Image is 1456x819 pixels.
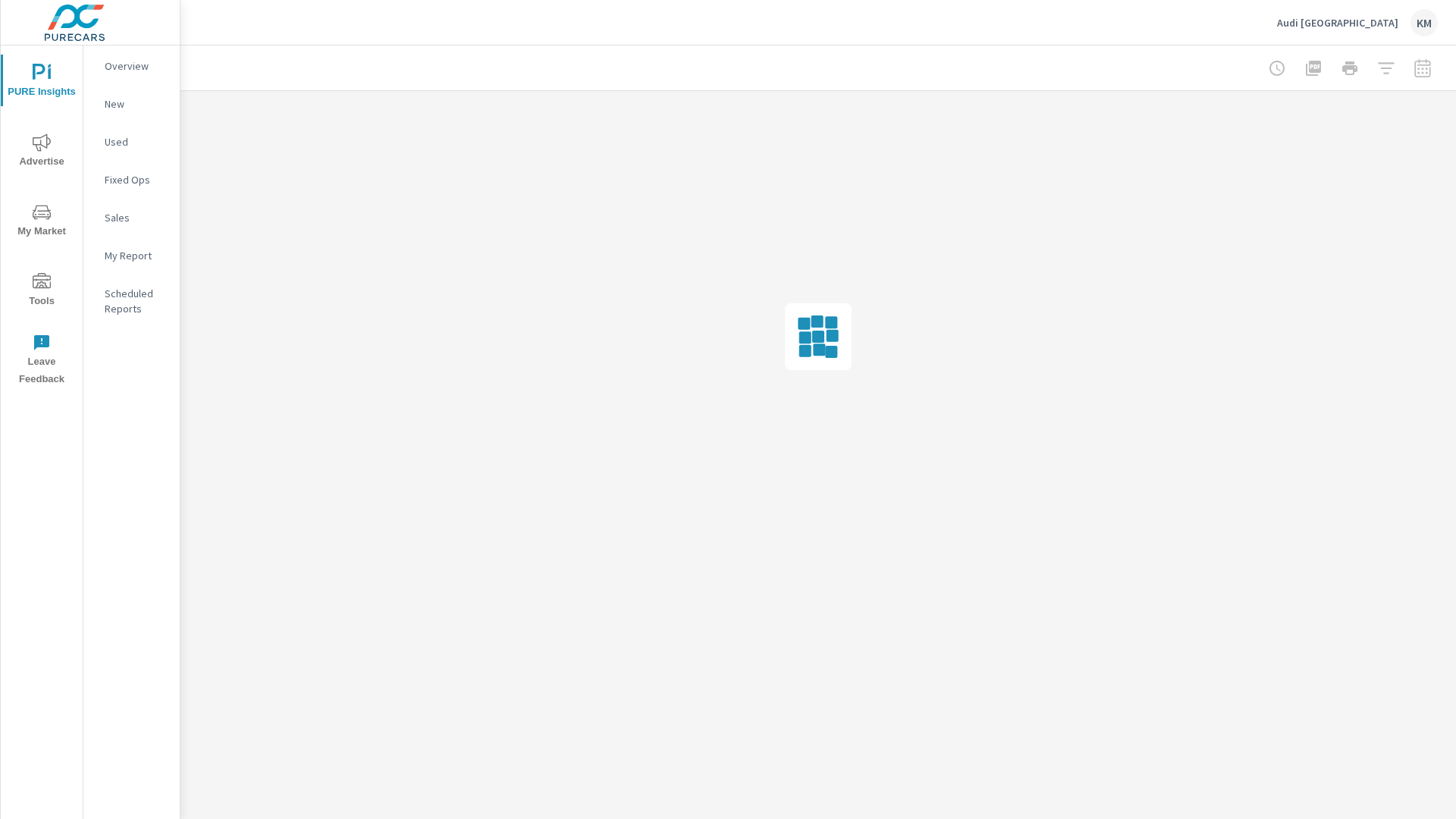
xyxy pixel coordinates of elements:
p: My Report [105,248,168,263]
div: KM [1410,9,1438,36]
div: Sales [83,206,180,229]
div: My Report [83,244,180,267]
p: Overview [105,58,168,74]
div: Fixed Ops [83,168,180,191]
p: Scheduled Reports [105,286,168,316]
div: nav menu [1,45,83,394]
span: My Market [5,203,78,240]
div: Overview [83,55,180,77]
p: Fixed Ops [105,172,168,187]
span: PURE Insights [5,64,78,101]
p: Sales [105,210,168,225]
div: Scheduled Reports [83,282,180,320]
p: Audi [GEOGRAPHIC_DATA] [1277,16,1398,30]
p: Used [105,134,168,149]
div: Used [83,130,180,153]
span: Tools [5,273,78,310]
div: New [83,93,180,115]
span: Leave Feedback [5,334,78,388]
span: Advertise [5,133,78,171]
p: New [105,96,168,111]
